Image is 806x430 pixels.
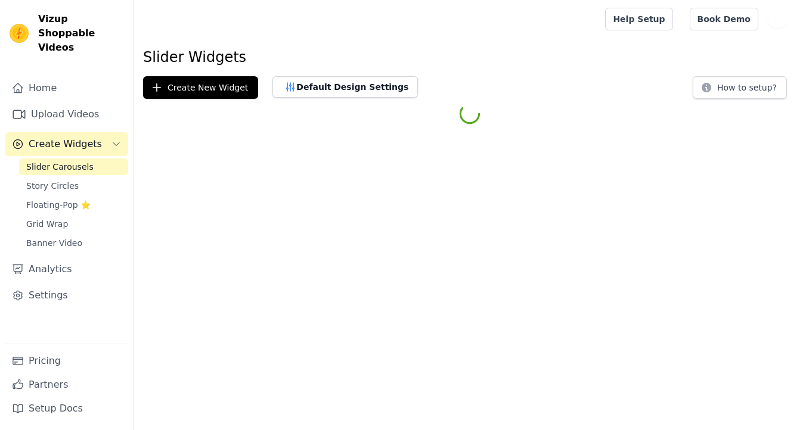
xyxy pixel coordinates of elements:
a: Banner Video [19,235,128,251]
a: Upload Videos [5,102,128,126]
a: Analytics [5,257,128,281]
a: Pricing [5,349,128,373]
button: Default Design Settings [272,76,418,98]
span: Create Widgets [29,137,102,151]
button: How to setup? [693,76,787,99]
a: Home [5,76,128,100]
span: Vizup Shoppable Videos [38,12,123,55]
span: Slider Carousels [26,161,94,173]
span: Banner Video [26,237,82,249]
a: Book Demo [690,8,758,30]
a: Slider Carousels [19,158,128,175]
a: Help Setup [605,8,672,30]
a: Settings [5,283,128,307]
a: Partners [5,373,128,397]
a: Floating-Pop ⭐ [19,197,128,213]
button: Create New Widget [143,76,258,99]
button: Create Widgets [5,132,128,156]
span: Floating-Pop ⭐ [26,199,91,211]
a: Setup Docs [5,397,128,420]
img: Vizup [10,24,29,43]
a: Grid Wrap [19,216,128,232]
h1: Slider Widgets [143,48,796,67]
span: Grid Wrap [26,218,68,230]
a: How to setup? [693,85,787,96]
a: Story Circles [19,177,128,194]
span: Story Circles [26,180,79,192]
